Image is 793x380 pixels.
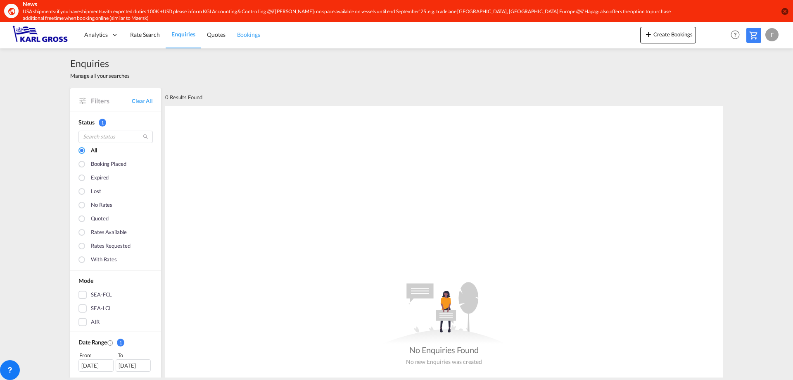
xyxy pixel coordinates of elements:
[124,22,166,48] a: Rate Search
[12,26,68,44] img: 3269c73066d711f095e541db4db89301.png
[7,7,16,15] md-icon: icon-earth
[142,134,149,140] md-icon: icon-magnify
[91,291,112,299] div: SEA-FCL
[91,228,127,237] div: Rates available
[765,28,779,41] div: F
[78,351,153,372] span: From To [DATE][DATE]
[132,97,153,105] a: Clear All
[107,339,114,346] md-icon: Created On
[91,96,132,105] span: Filters
[116,359,151,372] div: [DATE]
[78,351,115,359] div: From
[91,174,109,183] div: Expired
[78,318,153,326] md-checkbox: AIR
[207,31,225,38] span: Quotes
[382,282,506,344] md-icon: assets/icons/custom/empty_quotes.svg
[78,291,153,299] md-checkbox: SEA-FCL
[78,277,93,284] span: Mode
[91,160,126,169] div: Booking placed
[117,351,153,359] div: To
[728,28,742,42] span: Help
[231,22,266,48] a: Bookings
[78,22,124,48] div: Analytics
[78,339,107,346] span: Date Range
[91,318,100,326] div: AIR
[171,31,195,38] span: Enquiries
[91,201,112,210] div: No rates
[78,304,153,313] md-checkbox: SEA-LCL
[728,28,746,43] div: Help
[117,339,124,347] span: 1
[201,22,231,48] a: Quotes
[406,356,482,366] div: No new Enquiries was created
[643,29,653,39] md-icon: icon-plus 400-fg
[84,31,108,39] span: Analytics
[91,215,108,224] div: Quoted
[23,8,671,22] div: USA shipments: if you have shipments with expected duties 100K +USD please inform KGI Accounting ...
[130,31,160,38] span: Rate Search
[409,344,479,356] div: No Enquiries Found
[91,146,97,155] div: All
[99,119,106,127] span: 1
[237,31,260,38] span: Bookings
[91,304,112,313] div: SEA-LCL
[166,22,201,48] a: Enquiries
[640,27,696,43] button: icon-plus 400-fgCreate Bookings
[78,119,94,126] span: Status
[91,242,131,251] div: Rates Requested
[78,131,153,143] input: Search status
[165,88,202,106] div: 0 Results Found
[91,256,117,265] div: With rates
[91,187,101,196] div: Lost
[70,57,130,70] span: Enquiries
[70,72,130,79] span: Manage all your searches
[78,359,114,372] div: [DATE]
[781,7,789,15] button: icon-close-circle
